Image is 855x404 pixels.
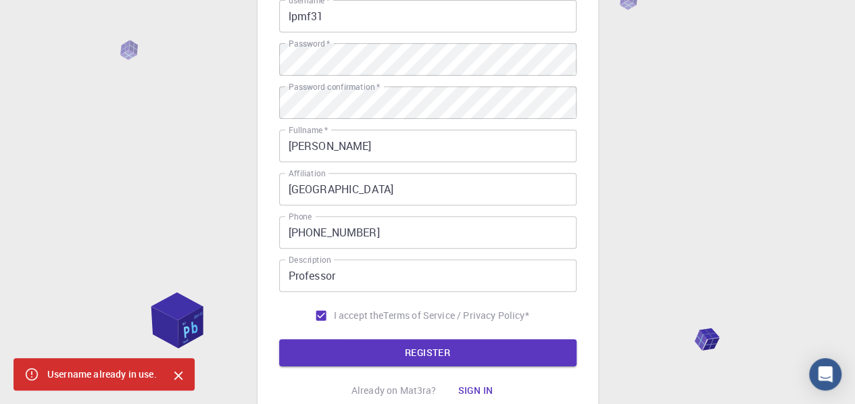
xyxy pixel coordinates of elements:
[289,124,328,136] label: Fullname
[289,81,380,93] label: Password confirmation
[809,358,841,390] div: Open Intercom Messenger
[334,309,384,322] span: I accept the
[383,309,529,322] p: Terms of Service / Privacy Policy *
[47,362,157,386] div: Username already in use.
[447,377,504,404] button: Sign in
[289,38,330,49] label: Password
[289,211,312,222] label: Phone
[289,168,325,179] label: Affiliation
[168,365,189,386] button: Close
[351,384,437,397] p: Already on Mat3ra?
[383,309,529,322] a: Terms of Service / Privacy Policy*
[279,339,577,366] button: REGISTER
[289,254,331,266] label: Description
